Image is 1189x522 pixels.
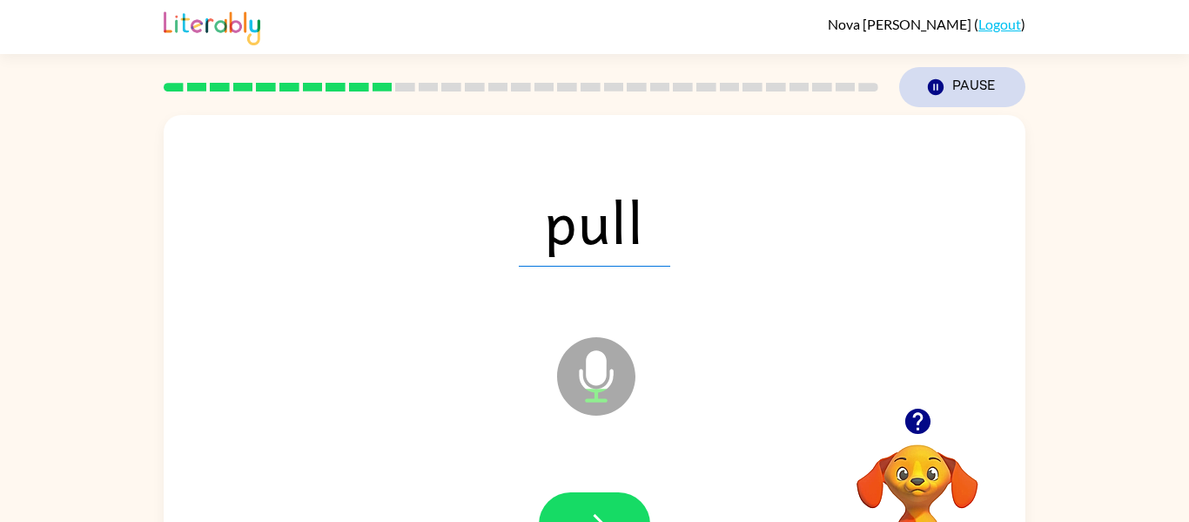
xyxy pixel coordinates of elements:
button: Pause [899,67,1025,107]
div: ( ) [828,16,1025,32]
span: Nova [PERSON_NAME] [828,16,974,32]
a: Logout [978,16,1021,32]
span: pull [519,176,670,267]
img: Literably [164,7,260,45]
